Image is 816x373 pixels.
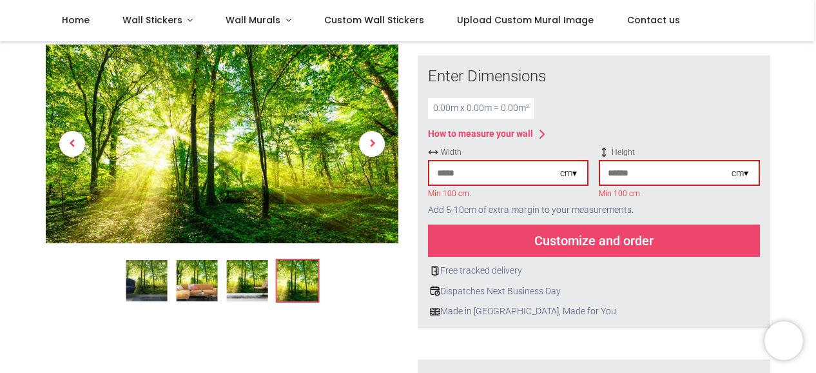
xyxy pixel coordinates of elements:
[430,307,440,317] img: uk
[122,14,182,26] span: Wall Stickers
[46,45,398,243] img: WS-42814-04
[176,260,217,301] img: WS-42814-02
[428,188,588,196] div: Min 100 cm.
[126,260,167,301] img: Green Trees Wall Mural Wallpaper
[428,128,533,141] div: How to measure your wall
[428,285,760,298] div: Dispatches Next Business Day
[359,131,385,157] span: Next
[226,260,267,301] img: WS-42814-03
[428,225,760,257] div: Customize and order
[764,321,803,360] iframe: Brevo live chat
[599,147,759,158] span: Height
[560,167,577,180] div: cm ▾
[457,14,594,26] span: Upload Custom Mural Image
[428,265,760,277] div: Free tracked delivery
[226,14,280,26] span: Wall Murals
[324,14,424,26] span: Custom Wall Stickers
[732,167,748,180] div: cm ▾
[59,131,85,157] span: Previous
[428,66,760,88] div: Enter Dimensions
[599,188,759,196] div: Min 100 cm.
[428,196,760,225] div: Add 5-10cm of extra margin to your measurements.
[428,147,588,158] span: Width
[46,75,99,214] a: Previous
[428,98,534,119] div: 0.00 m x 0.00 m = 0.00 m²
[277,260,318,301] img: WS-42814-04
[62,14,90,26] span: Home
[627,14,680,26] span: Contact us
[345,75,398,214] a: Next
[428,305,760,318] div: Made in [GEOGRAPHIC_DATA], Made for You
